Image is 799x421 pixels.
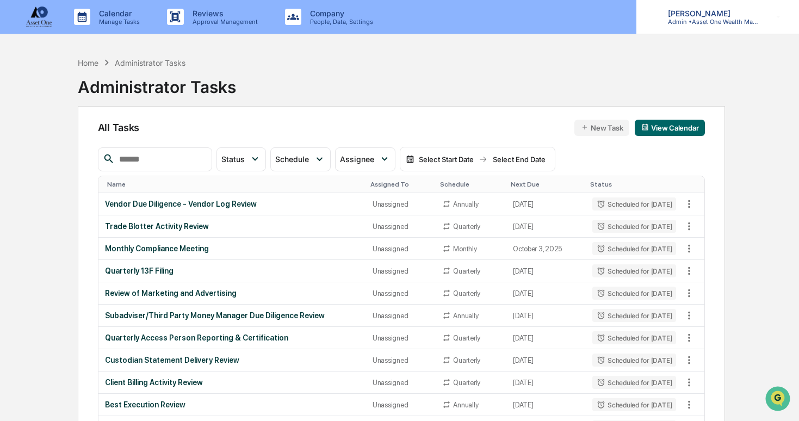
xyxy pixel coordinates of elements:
[11,138,28,155] img: Cece Ferraez
[453,222,480,231] div: Quarterly
[75,218,139,238] a: 🗄️Attestations
[590,181,678,188] div: Toggle SortBy
[105,222,360,231] div: Trade Blotter Activity Review
[453,379,480,387] div: Quarterly
[574,120,629,136] button: New Task
[105,289,360,298] div: Review of Marketing and Advertising
[659,18,760,26] p: Admin • Asset One Wealth Management
[453,289,480,298] div: Quarterly
[592,242,676,255] div: Scheduled for [DATE]
[373,312,430,320] div: Unassigned
[11,23,198,40] p: How can we help?
[115,58,185,67] div: Administrator Tasks
[490,155,549,164] div: Select End Date
[506,260,586,282] td: [DATE]
[373,289,430,298] div: Unassigned
[373,222,430,231] div: Unassigned
[105,244,360,253] div: Monthly Compliance Meeting
[105,311,360,320] div: Subadviser/Third Party Money Manager Due Diligence Review
[22,243,69,254] span: Data Lookup
[105,356,360,364] div: Custodian Statement Delivery Review
[49,83,178,94] div: Start new chat
[184,9,263,18] p: Reviews
[23,83,42,103] img: 1751574470498-79e402a7-3db9-40a0-906f-966fe37d0ed6
[506,394,586,416] td: [DATE]
[373,245,430,253] div: Unassigned
[107,181,362,188] div: Toggle SortBy
[105,200,360,208] div: Vendor Due Diligence - Vendor Log Review
[592,220,676,233] div: Scheduled for [DATE]
[301,18,379,26] p: People, Data, Settings
[659,9,760,18] p: [PERSON_NAME]
[506,193,586,215] td: [DATE]
[417,155,476,164] div: Select Start Date
[22,222,70,233] span: Preclearance
[592,197,676,210] div: Scheduled for [DATE]
[34,177,88,186] span: [PERSON_NAME]
[764,385,794,414] iframe: Open customer support
[370,181,432,188] div: Toggle SortBy
[77,269,132,278] a: Powered byPylon
[11,244,20,253] div: 🔎
[11,83,30,103] img: 1746055101610-c473b297-6a78-478c-a979-82029cc54cd1
[105,333,360,342] div: Quarterly Access Person Reporting & Certification
[105,400,360,409] div: Best Execution Review
[11,121,73,129] div: Past conversations
[169,119,198,132] button: See all
[11,224,20,232] div: 🖐️
[108,270,132,278] span: Pylon
[453,312,478,320] div: Annually
[592,376,676,389] div: Scheduled for [DATE]
[641,123,649,131] img: calendar
[78,69,236,97] div: Administrator Tasks
[373,334,430,342] div: Unassigned
[453,334,480,342] div: Quarterly
[453,356,480,364] div: Quarterly
[511,181,581,188] div: Toggle SortBy
[184,18,263,26] p: Approval Management
[90,18,145,26] p: Manage Tasks
[11,167,28,184] img: Cece Ferraez
[90,148,94,157] span: •
[373,356,430,364] div: Unassigned
[506,372,586,394] td: [DATE]
[479,155,487,164] img: arrow right
[592,331,676,344] div: Scheduled for [DATE]
[506,282,586,305] td: [DATE]
[506,349,586,372] td: [DATE]
[90,9,145,18] p: Calendar
[79,224,88,232] div: 🗄️
[683,181,704,188] div: Toggle SortBy
[440,181,502,188] div: Toggle SortBy
[96,177,119,186] span: [DATE]
[453,267,480,275] div: Quarterly
[98,122,139,133] span: All Tasks
[373,200,430,208] div: Unassigned
[301,9,379,18] p: Company
[340,154,374,164] span: Assignee
[90,177,94,186] span: •
[49,94,150,103] div: We're available if you need us!
[592,264,676,277] div: Scheduled for [DATE]
[221,154,245,164] span: Status
[105,378,360,387] div: Client Billing Activity Review
[506,238,586,260] td: October 3, 2025
[592,309,676,322] div: Scheduled for [DATE]
[453,200,478,208] div: Annually
[373,267,430,275] div: Unassigned
[506,305,586,327] td: [DATE]
[26,7,52,27] img: logo
[453,245,476,253] div: Monthly
[635,120,705,136] button: View Calendar
[90,222,135,233] span: Attestations
[506,327,586,349] td: [DATE]
[105,267,360,275] div: Quarterly 13F Filing
[275,154,309,164] span: Schedule
[592,287,676,300] div: Scheduled for [DATE]
[7,218,75,238] a: 🖐️Preclearance
[592,398,676,411] div: Scheduled for [DATE]
[506,215,586,238] td: [DATE]
[185,86,198,100] button: Start new chat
